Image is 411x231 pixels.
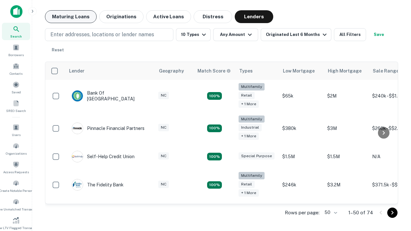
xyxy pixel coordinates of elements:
[2,158,30,176] a: Access Requests
[239,67,253,75] div: Types
[12,90,21,95] span: Saved
[2,121,30,139] a: Users
[322,208,338,217] div: 50
[12,132,21,137] span: Users
[50,31,154,38] p: Enter addresses, locations or lender names
[239,100,259,108] div: + 1 more
[207,181,222,189] div: Matching Properties: 10, hasApolloMatch: undefined
[2,41,30,59] a: Borrowers
[261,28,331,41] button: Originated Last 6 Months
[207,124,222,132] div: Matching Properties: 14, hasApolloMatch: undefined
[194,62,235,80] th: Capitalize uses an advanced AI algorithm to match your search with the best lender. The match sco...
[2,177,30,194] a: Create Notable Person
[239,133,259,140] div: + 1 more
[239,189,259,197] div: + 1 more
[72,151,135,162] div: Self-help Credit Union
[207,92,222,100] div: Matching Properties: 17, hasApolloMatch: undefined
[334,28,366,41] button: All Filters
[279,62,324,80] th: Low Mortgage
[285,209,319,217] p: Rows per page:
[369,28,389,41] button: Save your search to get updates of matches that match your search criteria.
[328,67,362,75] div: High Mortgage
[146,10,191,23] button: Active Loans
[48,44,68,56] button: Reset
[197,67,231,74] div: Capitalize uses an advanced AI algorithm to match your search with the best lender. The match sco...
[2,23,30,40] a: Search
[379,159,411,190] iframe: Chat Widget
[72,179,124,191] div: The Fidelity Bank
[239,124,262,131] div: Industrial
[72,151,83,162] img: picture
[45,28,173,41] button: Enter addresses, locations or lender names
[197,67,230,74] h6: Match Score
[279,144,324,169] td: $1.5M
[235,62,279,80] th: Types
[283,67,315,75] div: Low Mortgage
[158,181,169,188] div: NC
[10,5,22,18] img: capitalize-icon.png
[324,80,369,112] td: $2M
[266,31,328,38] div: Originated Last 6 Months
[10,71,22,76] span: Contacts
[213,28,258,41] button: Any Amount
[279,112,324,145] td: $380k
[324,62,369,80] th: High Mortgage
[279,80,324,112] td: $65k
[279,169,324,201] td: $246k
[324,112,369,145] td: $3M
[239,92,255,99] div: Retail
[158,152,169,160] div: NC
[239,83,265,90] div: Multifamily
[387,208,398,218] button: Go to next page
[239,116,265,123] div: Multifamily
[45,10,97,23] button: Maturing Loans
[194,10,232,23] button: Distress
[72,123,83,134] img: picture
[155,62,194,80] th: Geography
[6,108,26,113] span: SREO Search
[2,79,30,96] a: Saved
[373,67,399,75] div: Sale Range
[239,181,255,188] div: Retail
[69,67,84,75] div: Lender
[207,153,222,160] div: Matching Properties: 11, hasApolloMatch: undefined
[324,144,369,169] td: $1.5M
[239,152,275,160] div: Special Purpose
[176,28,211,41] button: 10 Types
[158,92,169,99] div: NC
[159,67,184,75] div: Geography
[6,151,27,156] span: Organizations
[99,10,144,23] button: Originations
[2,60,30,77] a: Contacts
[2,196,30,213] a: Review Unmatched Transactions
[3,169,29,175] span: Access Requests
[2,140,30,157] a: Organizations
[72,179,83,190] img: picture
[348,209,373,217] p: 1–50 of 74
[2,97,30,115] a: SREO Search
[10,34,22,39] span: Search
[8,52,24,57] span: Borrowers
[235,10,273,23] button: Lenders
[72,123,144,134] div: Pinnacle Financial Partners
[158,124,169,131] div: NC
[65,62,155,80] th: Lender
[324,169,369,201] td: $3.2M
[72,90,149,102] div: Bank Of [GEOGRAPHIC_DATA]
[239,172,265,179] div: Multifamily
[72,90,83,101] img: picture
